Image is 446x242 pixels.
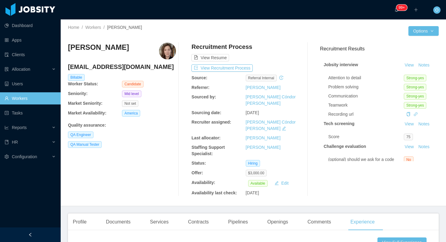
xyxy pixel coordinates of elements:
span: Referral internal [246,75,277,81]
a: icon: auditClients [5,49,56,61]
b: Market Availability: [68,111,106,115]
span: Strong-yes [404,93,426,100]
div: Contracts [183,213,214,230]
b: Worker Status: [68,81,98,86]
div: Experience [346,213,380,230]
a: [PERSON_NAME] [246,135,281,140]
a: icon: robotUsers [5,78,56,90]
span: Allocation [12,67,30,72]
span: [DATE] [246,190,259,195]
div: Pipelines [223,213,253,230]
span: / [82,25,83,30]
h4: [EMAIL_ADDRESS][DOMAIN_NAME] [68,63,176,71]
span: No [404,156,413,163]
a: [PERSON_NAME] [246,85,281,90]
span: Billable [68,74,85,81]
button: Notes [416,143,432,151]
i: icon: bell [394,8,399,12]
b: Availability: [191,180,215,185]
a: View [403,121,416,126]
span: [DATE] [246,110,259,115]
a: [PERSON_NAME] [246,145,281,150]
h3: Recruitment Results [320,45,439,53]
b: Source: [191,75,207,80]
div: Services [145,213,173,230]
span: / [103,25,105,30]
b: Seniority: [68,91,88,96]
span: Mid level [122,90,141,97]
div: Profile [68,213,91,230]
b: Offer: [191,170,203,175]
button: Notes [416,121,432,128]
i: icon: edit [282,126,286,131]
div: (optional) should we ask for a code refactor and make a new evaluation? [328,156,404,169]
sup: 1638 [396,5,407,11]
div: Copy [406,111,411,118]
button: icon: exportView Recruitment Process [191,64,253,72]
a: Workers [85,25,101,30]
span: Strong-yes [404,75,426,81]
span: America [122,110,140,117]
a: icon: link [414,112,418,117]
span: QA Manual Tester [68,141,102,148]
span: Candidate [122,81,144,87]
a: icon: profileTasks [5,107,56,119]
b: Availability last check: [191,190,237,195]
b: Market Seniority: [68,101,103,106]
i: icon: copy [406,112,411,116]
a: View [403,144,416,149]
div: Communication [328,93,404,99]
b: Referrer: [191,85,209,90]
strong: Jobsity interview [324,62,358,67]
span: Not set [122,100,138,107]
span: O [435,6,439,14]
b: Last allocator: [191,135,221,140]
i: icon: setting [5,155,9,159]
a: icon: exportView Recruitment Process [191,66,253,70]
span: Configuration [12,154,37,159]
button: icon: file-textView Resume [191,54,229,61]
strong: Tech screening [324,121,355,126]
i: icon: solution [5,67,9,71]
h3: [PERSON_NAME] [68,43,129,52]
span: HR [12,140,18,145]
div: Documents [101,213,135,230]
div: Comments [303,213,336,230]
b: Sourcing date: [191,110,221,115]
button: Optionsicon: down [408,26,439,36]
b: Quality assurance : [68,123,106,128]
div: Problem solving [328,84,404,90]
div: Score [328,134,404,140]
span: Strong-yes [404,84,426,90]
span: 75 [404,134,413,140]
span: Strong-yes [404,102,426,109]
a: icon: pie-chartDashboard [5,19,56,32]
a: Home [68,25,79,30]
i: icon: line-chart [5,125,9,130]
i: icon: plus [414,8,418,12]
a: icon: appstoreApps [5,34,56,46]
span: [PERSON_NAME] [107,25,142,30]
img: 3ef3bb2a-abc8-4902-bad7-a289f48c859a_68348c31e91fc-400w.png [159,43,176,60]
div: Openings [262,213,293,230]
b: Recruiter assigned: [191,120,231,124]
a: [PERSON_NAME] Cóndor [PERSON_NAME] [246,94,296,106]
a: [PERSON_NAME] Cóndor [PERSON_NAME] [246,120,296,131]
i: icon: book [5,140,9,144]
button: Notes [416,62,432,69]
div: Recording url [328,111,404,118]
b: Status: [191,161,206,165]
span: Hiring [246,160,260,167]
a: View [403,63,416,67]
span: $3,000.00 [246,170,267,176]
span: Reports [12,125,27,130]
div: Teamwork [328,102,404,108]
button: icon: editEdit [272,179,291,187]
strong: Challenge evaluation [324,144,366,149]
a: icon: file-textView Resume [191,55,229,60]
i: icon: history [279,76,283,80]
a: icon: userWorkers [5,92,56,104]
div: Attention to detail [328,75,404,81]
b: Sourced by: [191,94,216,99]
